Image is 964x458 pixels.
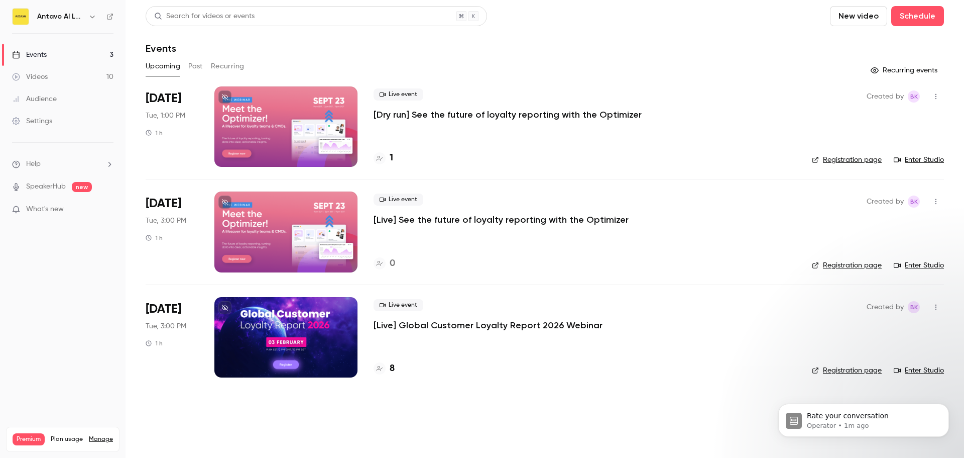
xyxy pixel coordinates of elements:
[910,196,918,208] span: BK
[867,196,904,208] span: Created by
[910,90,918,103] span: BK
[154,11,255,22] div: Search for videos or events
[374,88,423,101] span: Live event
[374,299,423,311] span: Live event
[211,58,245,74] button: Recurring
[908,90,920,103] span: Barbara Kekes Szabo
[812,365,882,376] a: Registration page
[146,297,198,378] div: Feb 3 Tue, 3:00 PM (Europe/Budapest)
[26,204,64,215] span: What's new
[146,129,163,137] div: 1 h
[12,159,113,169] li: help-dropdown-opener
[866,62,944,78] button: Recurring events
[390,362,395,376] h4: 8
[13,433,45,445] span: Premium
[26,159,41,169] span: Help
[390,151,393,165] h4: 1
[374,257,395,270] a: 0
[374,319,602,331] a: [Live] Global Customer Loyalty Report 2026 Webinar
[146,234,163,242] div: 1 h
[146,58,180,74] button: Upcoming
[894,260,944,270] a: Enter Studio
[374,214,629,226] a: [Live] See the future of loyalty reporting with the Optimizer
[390,257,395,270] h4: 0
[812,155,882,165] a: Registration page
[894,365,944,376] a: Enter Studio
[12,94,57,104] div: Audience
[146,86,198,167] div: Sep 16 Tue, 1:00 PM (Europe/Budapest)
[763,383,964,453] iframe: Intercom notifications message
[72,182,92,192] span: new
[830,6,887,26] button: New video
[89,435,113,443] a: Manage
[374,362,395,376] a: 8
[146,216,186,226] span: Tue, 3:00 PM
[51,435,83,443] span: Plan usage
[146,111,185,121] span: Tue, 1:00 PM
[374,194,423,206] span: Live event
[26,181,66,192] a: SpeakerHub
[12,50,47,60] div: Events
[37,12,84,22] h6: Antavo AI Loyalty Cloud
[812,260,882,270] a: Registration page
[12,116,52,126] div: Settings
[101,205,113,214] iframe: Noticeable Trigger
[146,90,181,107] span: [DATE]
[894,155,944,165] a: Enter Studio
[891,6,944,26] button: Schedule
[374,151,393,165] a: 1
[146,192,198,272] div: Sep 23 Tue, 3:00 PM (Europe/Budapest)
[188,58,203,74] button: Past
[146,196,181,212] span: [DATE]
[908,301,920,313] span: Barbara Kekes Szabo
[146,301,181,317] span: [DATE]
[146,321,186,331] span: Tue, 3:00 PM
[146,339,163,347] div: 1 h
[908,196,920,208] span: Barbara Kekes Szabo
[910,301,918,313] span: BK
[867,90,904,103] span: Created by
[13,9,29,25] img: Antavo AI Loyalty Cloud
[867,301,904,313] span: Created by
[374,109,642,121] a: [Dry run] See the future of loyalty reporting with the Optimizer
[146,42,176,54] h1: Events
[12,72,48,82] div: Videos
